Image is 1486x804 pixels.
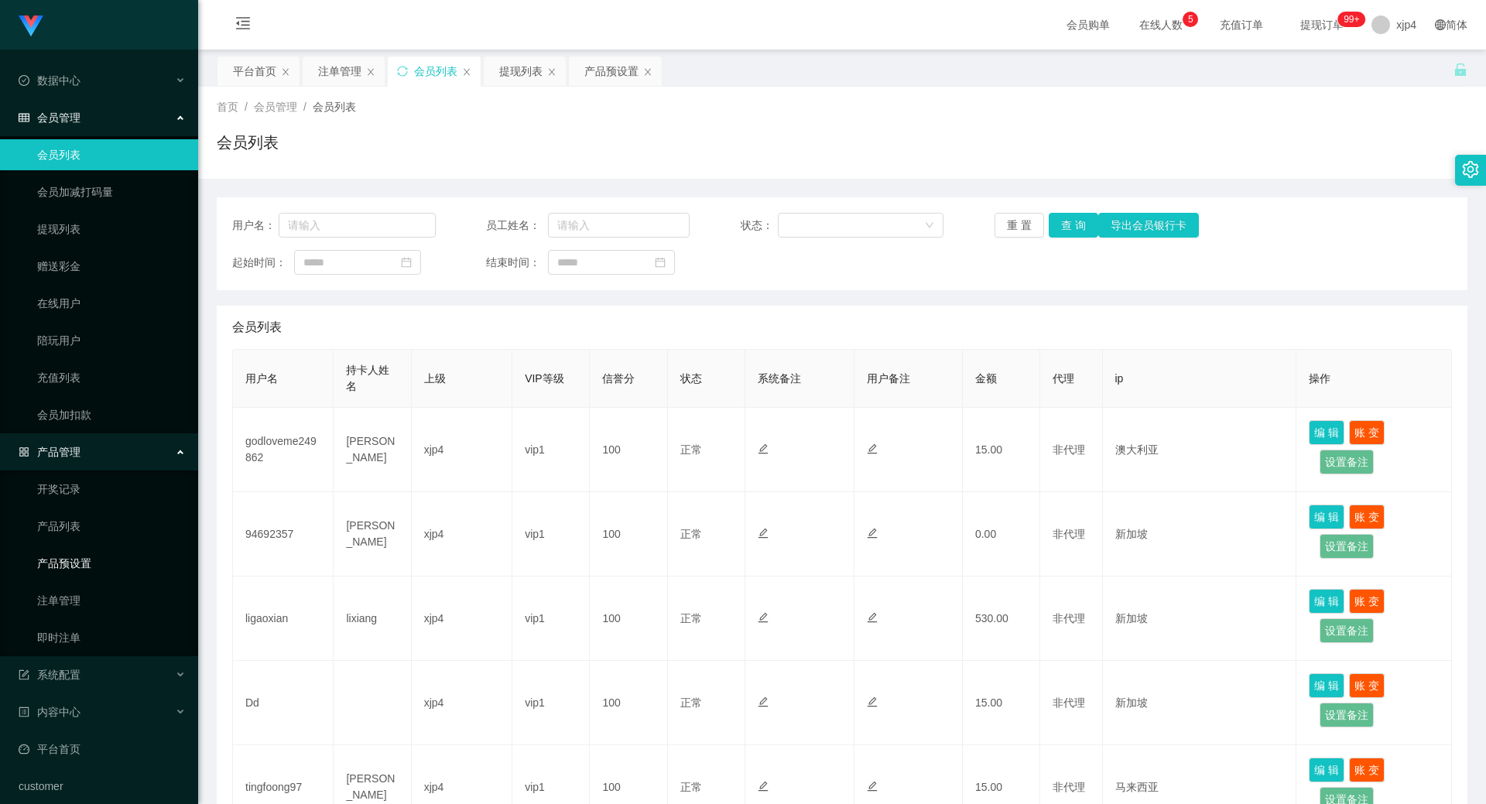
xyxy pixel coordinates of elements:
[318,56,361,86] div: 注单管理
[1453,63,1467,77] i: 图标: unlock
[1309,758,1344,782] button: 编 辑
[512,492,590,576] td: vip1
[245,372,278,385] span: 用户名
[590,492,667,576] td: 100
[525,372,564,385] span: VIP等级
[963,661,1040,745] td: 15.00
[1103,492,1297,576] td: 新加坡
[590,408,667,492] td: 100
[963,576,1040,661] td: 530.00
[19,706,80,718] span: 内容中心
[1053,696,1085,709] span: 非代理
[233,56,276,86] div: 平台首页
[1309,673,1344,698] button: 编 辑
[590,576,667,661] td: 100
[1103,661,1297,745] td: 新加坡
[37,585,186,616] a: 注单管理
[1103,408,1297,492] td: 澳大利亚
[462,67,471,77] i: 图标: close
[1212,19,1271,30] span: 充值订单
[590,661,667,745] td: 100
[1309,420,1344,445] button: 编 辑
[680,443,702,456] span: 正常
[1053,372,1074,385] span: 代理
[232,255,294,271] span: 起始时间：
[19,706,29,717] i: 图标: profile
[655,257,666,268] i: 图标: calendar
[1098,213,1199,238] button: 导出会员银行卡
[758,528,769,539] i: 图标: edit
[412,661,512,745] td: xjp4
[37,511,186,542] a: 产品列表
[1053,781,1085,793] span: 非代理
[741,217,779,234] span: 状态：
[233,661,334,745] td: Dd
[19,111,80,124] span: 会员管理
[232,318,282,337] span: 会员列表
[313,101,356,113] span: 会员列表
[37,214,186,245] a: 提现列表
[758,781,769,792] i: 图标: edit
[1349,505,1385,529] button: 账 变
[412,492,512,576] td: xjp4
[19,15,43,37] img: logo.9652507e.png
[1349,673,1385,698] button: 账 变
[758,372,801,385] span: 系统备注
[1320,534,1374,559] button: 设置备注
[512,661,590,745] td: vip1
[19,74,80,87] span: 数据中心
[233,408,334,492] td: godloveme249862
[1349,758,1385,782] button: 账 变
[1349,420,1385,445] button: 账 变
[37,288,186,319] a: 在线用户
[1053,443,1085,456] span: 非代理
[19,75,29,86] i: 图标: check-circle-o
[37,325,186,356] a: 陪玩用户
[397,66,408,77] i: 图标: sync
[643,67,652,77] i: 图标: close
[19,771,186,802] a: customer
[37,622,186,653] a: 即时注单
[19,669,80,681] span: 系统配置
[37,251,186,282] a: 赠送彩金
[1053,612,1085,624] span: 非代理
[499,56,543,86] div: 提现列表
[680,612,702,624] span: 正常
[1188,12,1193,27] p: 5
[37,548,186,579] a: 产品预设置
[254,101,297,113] span: 会员管理
[233,492,334,576] td: 94692357
[758,696,769,707] i: 图标: edit
[1309,505,1344,529] button: 编 辑
[1320,703,1374,727] button: 设置备注
[245,101,248,113] span: /
[334,576,411,661] td: lixiang
[334,492,411,576] td: [PERSON_NAME]
[1103,576,1297,661] td: 新加坡
[346,364,389,392] span: 持卡人姓名
[758,443,769,454] i: 图标: edit
[334,408,411,492] td: [PERSON_NAME]
[975,372,997,385] span: 金额
[1462,161,1479,178] i: 图标: setting
[995,213,1044,238] button: 重 置
[401,257,412,268] i: 图标: calendar
[680,696,702,709] span: 正常
[412,408,512,492] td: xjp4
[867,781,878,792] i: 图标: edit
[680,372,702,385] span: 状态
[232,217,279,234] span: 用户名：
[1115,372,1124,385] span: ip
[1053,528,1085,540] span: 非代理
[486,255,548,271] span: 结束时间：
[547,67,556,77] i: 图标: close
[867,696,878,707] i: 图标: edit
[19,734,186,765] a: 图标: dashboard平台首页
[217,131,279,154] h1: 会员列表
[1183,12,1198,27] sup: 5
[963,408,1040,492] td: 15.00
[37,399,186,430] a: 会员加扣款
[548,213,690,238] input: 请输入
[1132,19,1190,30] span: 在线人数
[217,1,269,50] i: 图标: menu-fold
